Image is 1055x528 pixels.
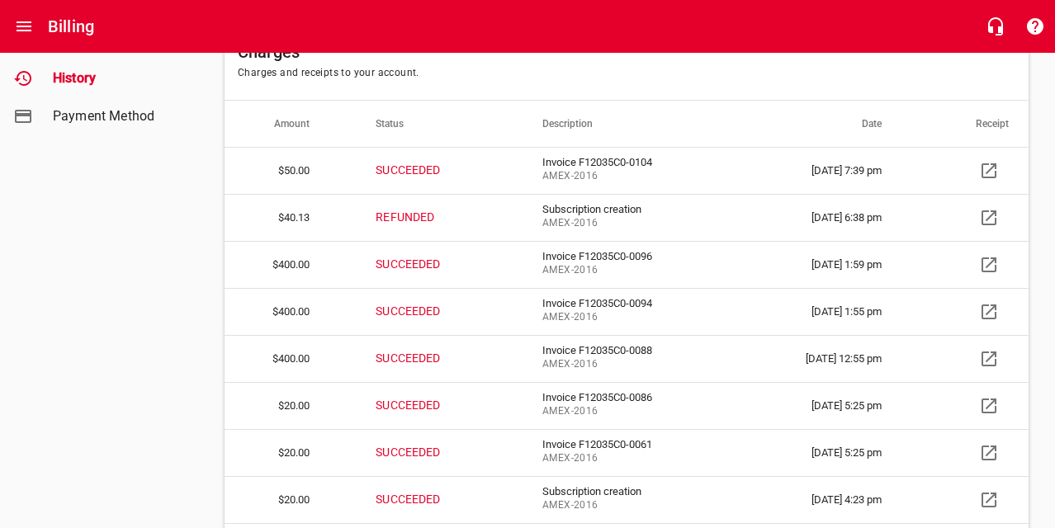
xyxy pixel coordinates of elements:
[225,288,356,335] th: $400.00
[523,429,746,476] td: Invoice F12035C0-0061
[542,168,700,185] span: AMEX - 2016
[523,101,746,147] th: Description
[523,476,746,523] td: Subscription creation
[225,194,356,241] th: $40.13
[376,303,476,320] p: SUCCEEDED
[746,101,927,147] th: Date
[746,288,927,335] td: [DATE] 1:55 pm
[225,382,356,429] th: $20.00
[4,7,44,46] button: Open drawer
[542,497,700,514] span: AMEX - 2016
[523,194,746,241] td: Subscription creation
[746,382,927,429] td: [DATE] 5:25 pm
[746,147,927,194] td: [DATE] 7:39 pm
[376,209,476,226] p: REFUNDED
[376,397,476,414] p: SUCCEEDED
[542,262,700,279] span: AMEX - 2016
[376,350,476,367] p: SUCCEEDED
[376,256,476,273] p: SUCCEEDED
[928,101,1029,147] th: Receipt
[48,13,94,40] h6: Billing
[746,476,927,523] td: [DATE] 4:23 pm
[746,429,927,476] td: [DATE] 5:25 pm
[542,450,700,467] span: AMEX - 2016
[523,335,746,382] td: Invoice F12035C0-0088
[542,403,700,420] span: AMEX - 2016
[225,429,356,476] th: $20.00
[225,335,356,382] th: $400.00
[238,67,419,78] span: Charges and receipts to your account.
[225,241,356,288] th: $400.00
[542,309,700,326] span: AMEX - 2016
[376,491,476,508] p: SUCCEEDED
[746,241,927,288] td: [DATE] 1:59 pm
[1015,7,1055,46] button: Support Portal
[53,68,178,88] span: History
[523,147,746,194] td: Invoice F12035C0-0104
[746,194,927,241] td: [DATE] 6:38 pm
[376,162,476,179] p: SUCCEEDED
[53,106,178,126] span: Payment Method
[225,101,356,147] th: Amount
[542,215,700,232] span: AMEX - 2016
[356,101,523,147] th: Status
[523,241,746,288] td: Invoice F12035C0-0096
[376,444,476,461] p: SUCCEEDED
[523,382,746,429] td: Invoice F12035C0-0086
[976,7,1015,46] button: Live Chat
[225,476,356,523] th: $20.00
[542,356,700,373] span: AMEX - 2016
[746,335,927,382] td: [DATE] 12:55 pm
[523,288,746,335] td: Invoice F12035C0-0094
[225,147,356,194] th: $50.00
